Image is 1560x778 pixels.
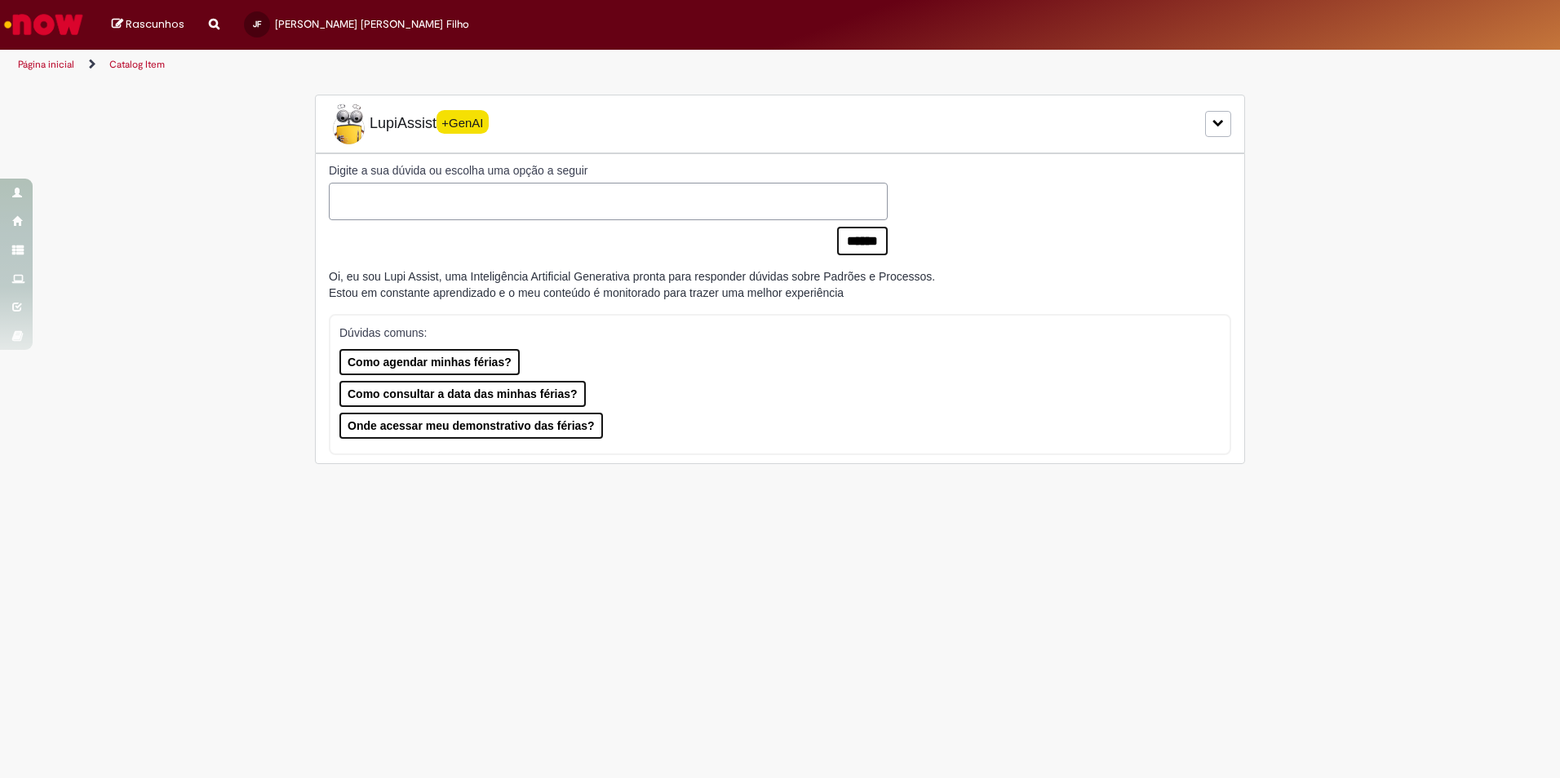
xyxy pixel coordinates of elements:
[2,8,86,41] img: ServiceNow
[329,162,888,179] label: Digite a sua dúvida ou escolha uma opção a seguir
[339,381,586,407] button: Como consultar a data das minhas férias?
[109,58,165,71] a: Catalog Item
[339,413,603,439] button: Onde acessar meu demonstrativo das férias?
[339,325,1199,341] p: Dúvidas comuns:
[329,268,935,301] div: Oi, eu sou Lupi Assist, uma Inteligência Artificial Generativa pronta para responder dúvidas sobr...
[18,58,74,71] a: Página inicial
[253,19,261,29] span: JF
[275,17,469,31] span: [PERSON_NAME] [PERSON_NAME] Filho
[329,104,370,144] img: Lupi
[112,17,184,33] a: Rascunhos
[12,50,1028,80] ul: Trilhas de página
[437,110,489,134] span: +GenAI
[315,95,1245,153] div: LupiLupiAssist+GenAI
[126,16,184,32] span: Rascunhos
[339,349,520,375] button: Como agendar minhas férias?
[329,104,489,144] span: LupiAssist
